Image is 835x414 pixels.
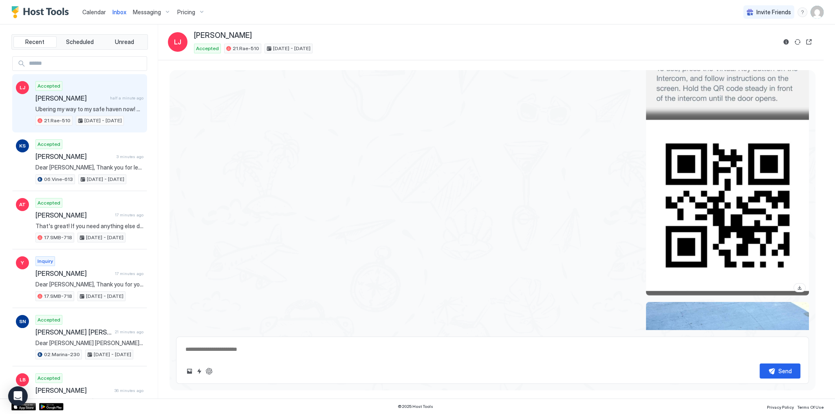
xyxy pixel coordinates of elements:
button: Scheduled [58,36,101,48]
span: Pricing [177,9,195,16]
span: Invite Friends [756,9,791,16]
span: Inbox [112,9,126,15]
span: Dear [PERSON_NAME], Thank you for letting us know! Our manager will be ready to meet you at the e... [35,164,143,171]
span: [DATE] - [DATE] [87,176,124,183]
div: User profile [811,6,824,19]
span: Accepted [37,316,60,324]
span: AT [19,201,26,208]
span: [PERSON_NAME] [35,152,113,161]
span: 21 minutes ago [115,329,143,335]
button: Recent [13,36,57,48]
span: Dear [PERSON_NAME], Thank you for your understanding and kind words, we truly appreciate it. Rega... [35,281,143,288]
button: ChatGPT Auto Reply [204,366,214,376]
span: Dear [PERSON_NAME] [PERSON_NAME], When you arrive at the elevator, please call [PHONE_NUMBER], an... [35,339,143,347]
span: 21.Rae-510 [233,45,259,52]
span: Accepted [196,45,219,52]
button: Open reservation [804,37,814,47]
span: Accepted [37,141,60,148]
div: Open Intercom Messenger [8,386,28,406]
span: 17.SMB-718 [44,293,72,300]
span: 06.Vine-613 [44,176,73,183]
a: Google Play Store [39,403,64,410]
button: Sync reservation [793,37,802,47]
a: Terms Of Use [797,402,824,411]
span: [DATE] - [DATE] [86,234,123,241]
div: Send [778,367,792,375]
span: [DATE] - [DATE] [84,117,122,124]
span: Dear [PERSON_NAME], We're excited about your arrival [DATE]! Once you've checked in and settled, ... [35,398,143,405]
span: 17 minutes ago [115,212,143,218]
span: Messaging [133,9,161,16]
span: half a minute ago [110,95,143,101]
span: 17 minutes ago [115,271,143,276]
button: Reservation information [781,37,791,47]
span: Inquiry [37,258,53,265]
span: Privacy Policy [767,405,794,410]
a: Host Tools Logo [11,6,73,18]
span: [PERSON_NAME] [35,269,112,277]
span: 21.Rae-510 [44,117,71,124]
span: Accepted [37,199,60,207]
span: 02.Marina-230 [44,351,80,358]
span: LB [20,376,26,383]
span: [PERSON_NAME] [35,94,107,102]
span: Calendar [82,9,106,15]
span: That's great! If you need anything else during the stay, just let us know. Enjoy your stay! [35,222,143,230]
span: Accepted [37,374,60,382]
span: Unread [115,38,134,46]
a: Download [793,283,806,292]
a: Inbox [112,8,126,16]
input: Input Field [26,57,147,70]
span: [PERSON_NAME] [35,386,111,394]
a: App Store [11,403,36,410]
button: Unread [103,36,146,48]
button: Upload image [185,366,194,376]
span: [DATE] - [DATE] [86,293,123,300]
span: 36 minutes ago [115,388,143,393]
span: LJ [174,37,181,47]
span: Accepted [37,82,60,90]
div: menu [798,7,807,17]
button: Quick reply [194,366,204,376]
div: tab-group [11,34,148,50]
span: 17.SMB-718 [44,234,72,241]
button: Send [760,363,800,379]
span: © 2025 Host Tools [398,404,433,409]
span: [DATE] - [DATE] [273,45,311,52]
a: Privacy Policy [767,402,794,411]
span: Scheduled [66,38,94,46]
span: [PERSON_NAME] [PERSON_NAME] [35,328,112,336]
span: LJ [20,84,25,91]
span: Recent [25,38,44,46]
span: 3 minutes ago [117,154,143,159]
span: [PERSON_NAME] [35,211,112,219]
span: Ubering my way to my safe haven now! So happy it’s near [GEOGRAPHIC_DATA]. Sounds like dinner the... [35,106,143,113]
span: SN [19,318,26,325]
span: Terms Of Use [797,405,824,410]
span: Y [21,259,24,266]
span: KS [19,142,26,150]
div: View image [646,7,809,295]
span: [DATE] - [DATE] [94,351,131,358]
a: Calendar [82,8,106,16]
span: [PERSON_NAME] [194,31,252,40]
